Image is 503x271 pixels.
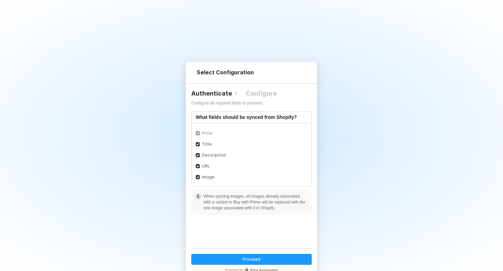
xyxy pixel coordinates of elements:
[192,112,311,123] div: What fields should be synced from Shopify?
[191,89,240,98] div: Authenticate
[246,89,277,98] div: Configure
[191,100,312,106] div: Configure all required fields to proceed.
[202,174,215,180] div: Image
[202,163,210,169] div: URL
[243,256,260,262] div: Proceed
[197,69,254,76] div: Select Configuration
[233,90,239,96] span: icon-arrow-right-small
[191,254,312,265] button: Proceed
[202,141,212,147] div: Title
[202,130,212,136] div: Price
[202,152,226,158] div: Description
[204,194,308,211] p: When syncing images, all images already associated with a variant in Buy with Prime will be repla...
[195,194,201,199] span: icon-info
